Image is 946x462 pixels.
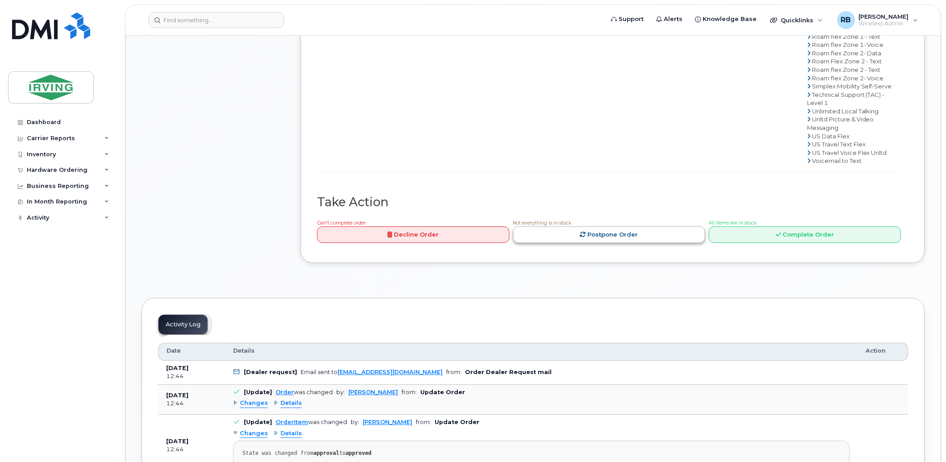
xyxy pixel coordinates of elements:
[363,419,412,425] a: [PERSON_NAME]
[812,50,882,57] span: Roam flex Zone 2- Data
[346,450,372,456] strong: approved
[351,419,359,425] span: by:
[619,15,644,24] span: Support
[812,141,866,148] span: US Travel Text Flex
[446,369,461,375] span: from:
[166,372,217,380] div: 12:44
[301,369,443,375] div: Email sent to
[812,157,862,164] span: Voicemail to Text
[812,149,887,156] span: US Travel Voice Flex Unltd
[812,75,884,82] span: Roam flex Zone 2- Voice
[166,438,188,445] b: [DATE]
[841,15,851,25] span: RB
[781,17,814,24] span: Quicklinks
[317,220,366,226] span: Can't complete order
[280,399,302,408] span: Details
[240,399,268,408] span: Changes
[689,10,763,28] a: Knowledge Base
[709,220,757,226] span: All Items are in stock
[166,392,188,399] b: [DATE]
[166,445,217,454] div: 12:44
[420,389,465,395] b: Update Order
[244,389,272,395] b: [Update]
[314,450,339,456] strong: approval
[244,419,272,425] b: [Update]
[812,133,850,140] span: US Data Flex
[276,419,347,425] div: was changed
[243,450,841,457] div: State was changed from to
[244,369,297,375] b: [Dealer request]
[859,20,909,27] span: Wireless Admin
[709,226,901,243] a: Complete Order
[149,12,284,28] input: Find something...
[280,429,302,438] span: Details
[650,10,689,28] a: Alerts
[317,196,901,209] h2: Take Action
[317,226,510,243] a: Decline Order
[513,226,706,243] a: Postpone Order
[703,15,757,24] span: Knowledge Base
[276,389,294,395] a: Order
[664,15,683,24] span: Alerts
[812,41,884,48] span: Roam flex Zone 1- Voice
[812,108,879,115] span: Unlimited Local Talking
[812,83,892,90] span: Simplex Mobility Self-Serve
[276,419,308,425] a: OrderItem
[812,33,881,40] span: Roam flex Zone 1 - Text
[831,11,925,29] div: Roberts, Brad
[402,389,417,395] span: from:
[465,369,552,375] b: Order Dealer Request mail
[605,10,650,28] a: Support
[435,419,479,425] b: Update Order
[166,400,217,408] div: 12:44
[858,343,908,361] th: Action
[348,389,398,395] a: [PERSON_NAME]
[807,91,885,107] span: Technical Support (TAC) - Level 1
[276,389,333,395] div: was changed
[166,365,188,371] b: [DATE]
[764,11,829,29] div: Quicklinks
[167,347,181,355] span: Date
[240,429,268,438] span: Changes
[416,419,431,425] span: from:
[233,347,255,355] span: Details
[336,389,345,395] span: by:
[513,220,572,226] span: Not everything is in stock
[859,13,909,20] span: [PERSON_NAME]
[338,369,443,375] a: [EMAIL_ADDRESS][DOMAIN_NAME]
[812,58,882,65] span: Roam Flex Zone 2 - Text
[807,116,874,131] span: Unltd Picture & Video Messaging
[812,66,881,73] span: Roam flex Zone 2 - Text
